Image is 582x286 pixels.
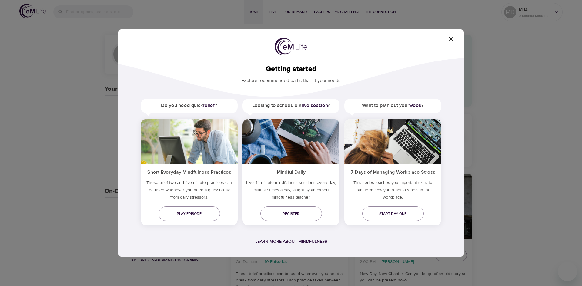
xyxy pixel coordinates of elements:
p: This series teaches you important skills to transform how you react to stress in the workplace. [344,179,441,203]
h5: Looking to schedule a ? [242,99,339,112]
a: Learn more about mindfulness [255,239,327,244]
img: ims [344,119,441,164]
span: Register [265,211,317,217]
span: Play episode [163,211,215,217]
a: Register [260,206,322,221]
p: Live, 14-minute mindfulness sessions every day, multiple times a day, taught by an expert mindful... [242,179,339,203]
h5: Do you need quick ? [141,99,238,112]
h5: Want to plan out your ? [344,99,441,112]
a: live session [302,102,328,108]
span: Start day one [367,211,419,217]
p: Explore recommended paths that fit your needs [128,74,454,84]
a: Start day one [362,206,424,221]
img: ims [141,119,238,164]
h5: Mindful Daily [242,164,339,179]
img: logo [275,38,307,55]
a: Play episode [159,206,220,221]
img: ims [242,119,339,164]
h5: These brief two and five-minute practices can be used whenever you need a quick break from daily ... [141,179,238,203]
h5: Short Everyday Mindfulness Practices [141,164,238,179]
a: relief [203,102,215,108]
a: week [409,102,421,108]
h5: 7 Days of Managing Workplace Stress [344,164,441,179]
h2: Getting started [128,65,454,74]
